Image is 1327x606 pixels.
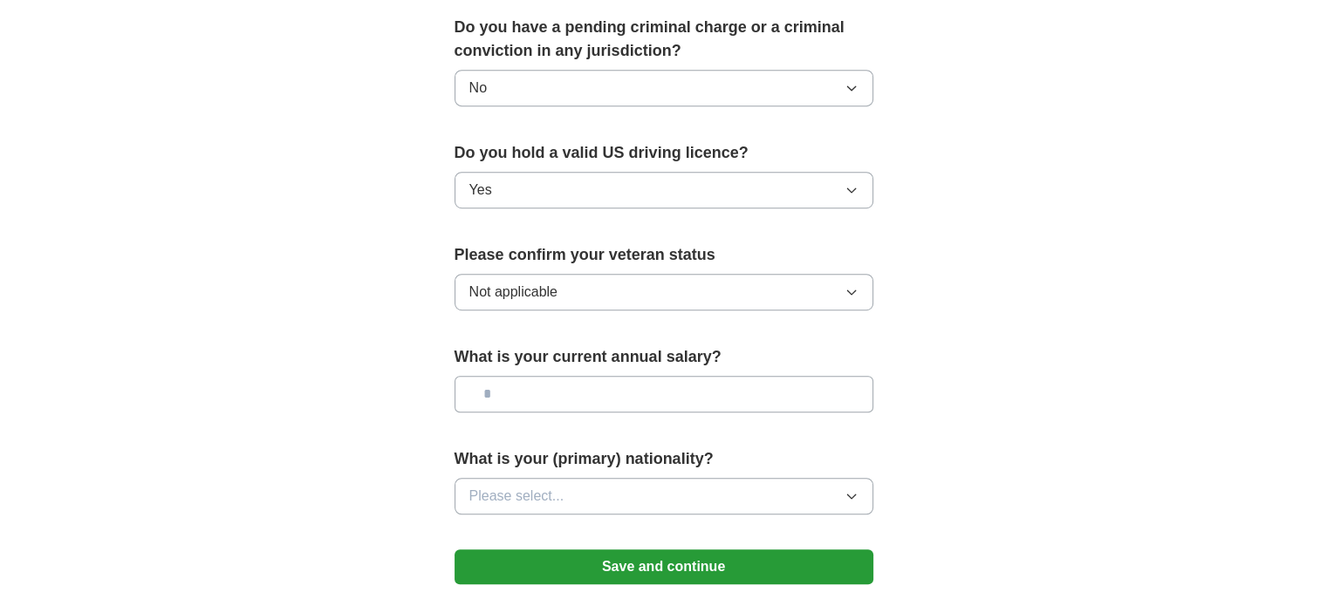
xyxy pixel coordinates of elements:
[469,180,492,201] span: Yes
[455,172,873,208] button: Yes
[455,70,873,106] button: No
[455,478,873,514] button: Please select...
[455,16,873,63] label: Do you have a pending criminal charge or a criminal conviction in any jurisdiction?
[469,486,564,507] span: Please select...
[455,243,873,267] label: Please confirm your veteran status
[455,345,873,369] label: What is your current annual salary?
[455,274,873,310] button: Not applicable
[455,141,873,165] label: Do you hold a valid US driving licence?
[455,447,873,471] label: What is your (primary) nationality?
[469,78,487,99] span: No
[469,282,557,303] span: Not applicable
[455,549,873,584] button: Save and continue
